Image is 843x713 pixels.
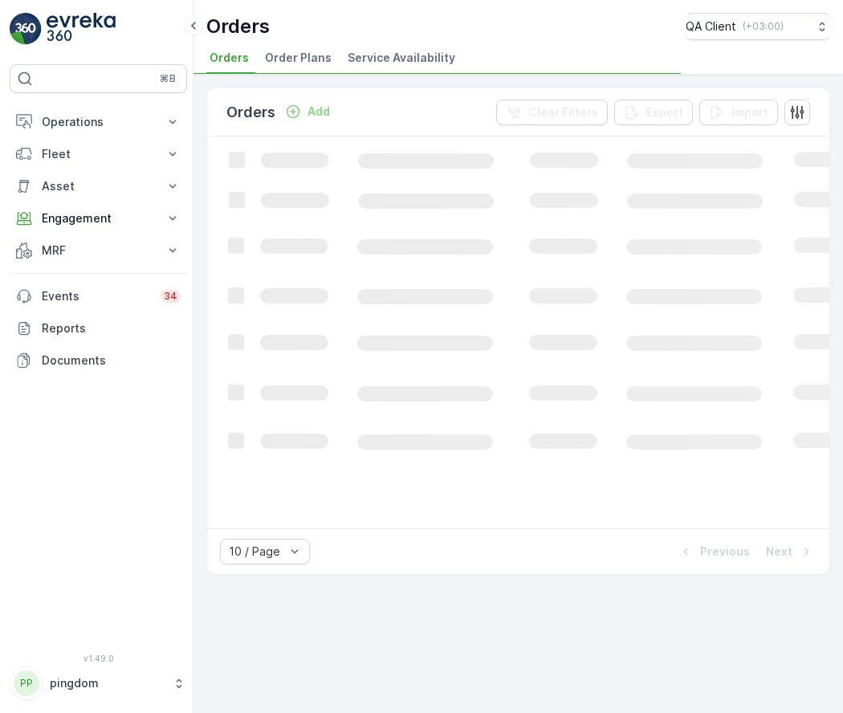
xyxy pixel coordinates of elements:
[646,104,683,120] p: Export
[42,352,181,369] p: Documents
[42,288,151,304] p: Events
[210,50,249,66] span: Orders
[10,312,187,344] a: Reports
[699,100,778,125] button: Import
[731,104,768,120] p: Import
[42,210,155,226] p: Engagement
[528,104,598,120] p: Clear Filters
[42,114,155,130] p: Operations
[10,654,187,663] span: v 1.49.0
[206,14,270,39] p: Orders
[10,106,187,138] button: Operations
[686,18,736,35] p: QA Client
[42,242,155,259] p: MRF
[279,102,336,121] button: Add
[700,544,750,560] p: Previous
[42,146,155,162] p: Fleet
[164,290,177,303] p: 34
[42,320,181,336] p: Reports
[10,666,187,700] button: PPpingdom
[676,542,751,561] button: Previous
[10,13,42,45] img: logo
[226,101,275,124] p: Orders
[47,13,116,45] img: logo_light-DOdMpM7g.png
[265,50,332,66] span: Order Plans
[10,170,187,202] button: Asset
[743,20,784,33] p: ( +03:00 )
[686,13,830,40] button: QA Client(+03:00)
[307,104,330,120] p: Add
[10,138,187,170] button: Fleet
[496,100,608,125] button: Clear Filters
[160,72,176,85] p: ⌘B
[10,280,187,312] a: Events34
[614,100,693,125] button: Export
[42,178,155,194] p: Asset
[766,544,792,560] p: Next
[50,675,165,691] p: pingdom
[10,234,187,267] button: MRF
[348,50,455,66] span: Service Availability
[10,202,187,234] button: Engagement
[764,542,817,561] button: Next
[10,344,187,377] a: Documents
[14,670,39,696] div: PP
